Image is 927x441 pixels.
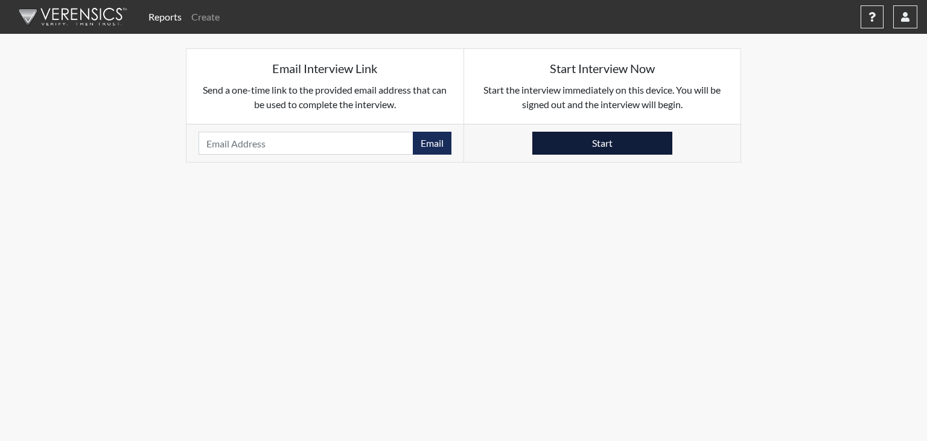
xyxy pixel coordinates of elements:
button: Email [413,132,451,155]
p: Send a one-time link to the provided email address that can be used to complete the interview. [199,83,451,112]
input: Email Address [199,132,413,155]
h5: Start Interview Now [476,61,729,76]
p: Start the interview immediately on this device. You will be signed out and the interview will begin. [476,83,729,112]
button: Start [532,132,672,155]
a: Reports [144,5,186,29]
a: Create [186,5,225,29]
h5: Email Interview Link [199,61,451,76]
